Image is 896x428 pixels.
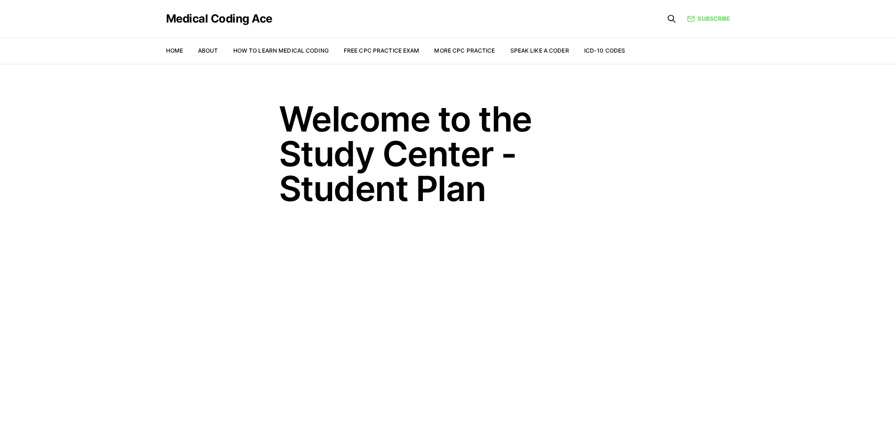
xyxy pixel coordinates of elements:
[198,47,218,54] a: About
[279,101,618,206] h1: Welcome to the Study Center - Student Plan
[166,47,183,54] a: Home
[687,15,730,23] a: Subscribe
[510,47,569,54] a: Speak Like a Coder
[344,47,420,54] a: Free CPC Practice Exam
[166,13,272,24] a: Medical Coding Ace
[233,47,329,54] a: How to Learn Medical Coding
[584,47,625,54] a: ICD-10 Codes
[434,47,495,54] a: More CPC Practice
